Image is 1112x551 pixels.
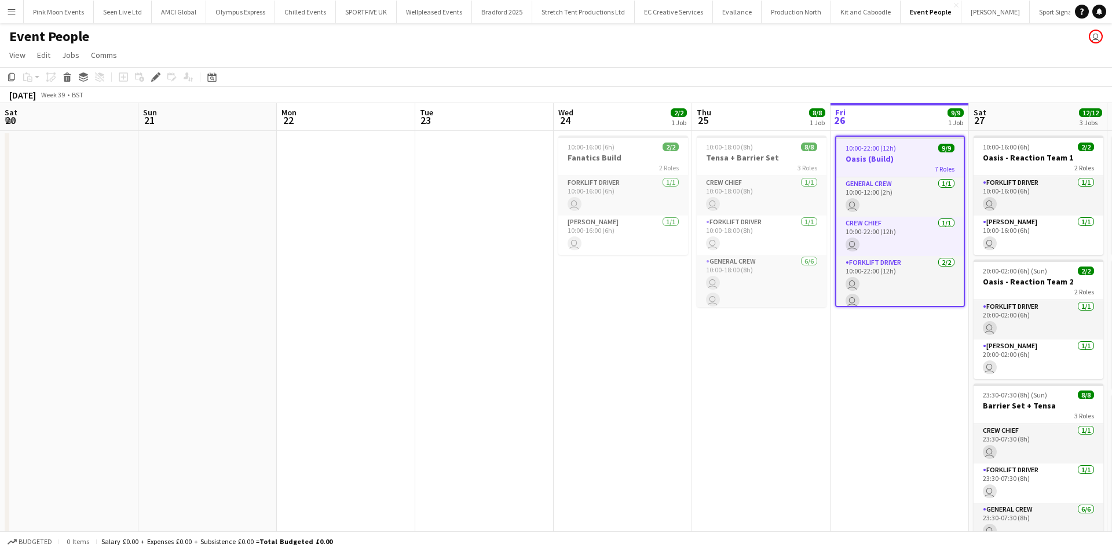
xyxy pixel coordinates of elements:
button: Event People [901,1,961,23]
span: 0 items [64,537,92,546]
span: 10:00-16:00 (6h) [568,143,614,151]
span: 10:00-22:00 (12h) [846,144,896,152]
a: Edit [32,48,55,63]
app-job-card: 10:00-16:00 (6h)2/2Fanatics Build2 RolesForklift Driver1/110:00-16:00 (6h) [PERSON_NAME]1/110:00-... [558,136,688,255]
app-job-card: 20:00-02:00 (6h) (Sun)2/2Oasis - Reaction Team 22 RolesForklift Driver1/120:00-02:00 (6h) [PERSON... [974,260,1103,379]
span: 27 [972,114,986,127]
span: 10:00-18:00 (8h) [706,143,753,151]
span: 2/2 [1078,143,1094,151]
span: Sun [143,107,157,118]
app-job-card: 10:00-22:00 (12h)9/9Oasis (Build)7 RolesGeneral Crew1/110:00-12:00 (2h) Crew Chief1/110:00-22:00 ... [835,136,965,307]
div: 1 Job [671,118,686,127]
button: Production North [762,1,831,23]
span: Jobs [62,50,79,60]
span: Total Budgeted £0.00 [259,537,332,546]
span: 20 [3,114,17,127]
div: 1 Job [810,118,825,127]
span: Budgeted [19,538,52,546]
span: 20:00-02:00 (6h) (Sun) [983,267,1047,275]
span: View [9,50,25,60]
span: 8/8 [1078,391,1094,399]
span: 3 Roles [1074,411,1094,420]
span: 2 Roles [1074,163,1094,172]
span: Thu [697,107,711,118]
div: 1 Job [948,118,963,127]
div: [DATE] [9,89,36,101]
app-card-role: Forklift Driver1/110:00-18:00 (8h) [697,216,826,255]
span: 9/9 [938,144,954,152]
app-card-role: [PERSON_NAME]1/110:00-16:00 (6h) [558,216,688,255]
span: Comms [91,50,117,60]
a: Jobs [57,48,84,63]
app-card-role: [PERSON_NAME]1/120:00-02:00 (6h) [974,340,1103,379]
span: 8/8 [801,143,817,151]
app-card-role: General Crew1/110:00-12:00 (2h) [836,177,964,217]
app-card-role: Forklift Driver1/123:30-07:30 (8h) [974,464,1103,503]
h1: Event People [9,28,89,45]
span: Fri [835,107,846,118]
span: Sat [974,107,986,118]
span: Week 39 [38,90,67,99]
h3: Oasis (Build) [836,154,964,164]
button: Budgeted [6,535,54,548]
app-card-role: Crew Chief1/123:30-07:30 (8h) [974,424,1103,464]
span: 2/2 [671,108,687,117]
span: 26 [833,114,846,127]
span: 2 Roles [1074,287,1094,296]
button: Olympus Express [206,1,275,23]
span: 2 Roles [659,163,679,172]
button: Sport Signage [1030,1,1089,23]
button: Bradford 2025 [472,1,532,23]
button: Chilled Events [275,1,336,23]
span: 3 Roles [798,163,817,172]
app-card-role: Forklift Driver1/120:00-02:00 (6h) [974,300,1103,340]
app-card-role: General Crew6/610:00-18:00 (8h) [697,255,826,378]
button: [PERSON_NAME] [961,1,1030,23]
span: 2/2 [1078,267,1094,275]
app-card-role: Forklift Driver1/110:00-16:00 (6h) [558,176,688,216]
span: 8/8 [809,108,825,117]
button: Pink Moon Events [24,1,94,23]
a: View [5,48,30,63]
app-card-role: Crew Chief1/110:00-22:00 (12h) [836,217,964,256]
app-job-card: 10:00-18:00 (8h)8/8Tensa + Barrier Set3 RolesCrew Chief1/110:00-18:00 (8h) Forklift Driver1/110:0... [697,136,826,307]
span: 23 [418,114,433,127]
h3: Oasis - Reaction Team 1 [974,152,1103,163]
span: 22 [280,114,297,127]
app-card-role: [PERSON_NAME]1/110:00-16:00 (6h) [974,216,1103,255]
button: Wellpleased Events [397,1,472,23]
span: Sat [5,107,17,118]
span: Wed [558,107,573,118]
div: BST [72,90,83,99]
span: 12/12 [1079,108,1102,117]
button: Evallance [713,1,762,23]
span: 10:00-16:00 (6h) [983,143,1030,151]
span: 2/2 [663,143,679,151]
app-user-avatar: Dominic Riley [1089,30,1103,43]
span: 21 [141,114,157,127]
app-card-role: Forklift Driver1/110:00-16:00 (6h) [974,176,1103,216]
button: SPORTFIVE UK [336,1,397,23]
span: Tue [420,107,433,118]
h3: Tensa + Barrier Set [697,152,826,163]
button: EC Creative Services [635,1,713,23]
button: Stretch Tent Productions Ltd [532,1,635,23]
span: 9/9 [948,108,964,117]
h3: Barrier Set + Tensa [974,400,1103,411]
button: Seen Live Ltd [94,1,152,23]
div: Salary £0.00 + Expenses £0.00 + Subsistence £0.00 = [101,537,332,546]
app-card-role: Crew Chief1/110:00-18:00 (8h) [697,176,826,216]
app-job-card: 10:00-16:00 (6h)2/2Oasis - Reaction Team 12 RolesForklift Driver1/110:00-16:00 (6h) [PERSON_NAME]... [974,136,1103,255]
span: 24 [557,114,573,127]
span: 25 [695,114,711,127]
a: Comms [86,48,122,63]
div: 3 Jobs [1080,118,1102,127]
h3: Fanatics Build [558,152,688,163]
button: AMCI Global [152,1,206,23]
h3: Oasis - Reaction Team 2 [974,276,1103,287]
